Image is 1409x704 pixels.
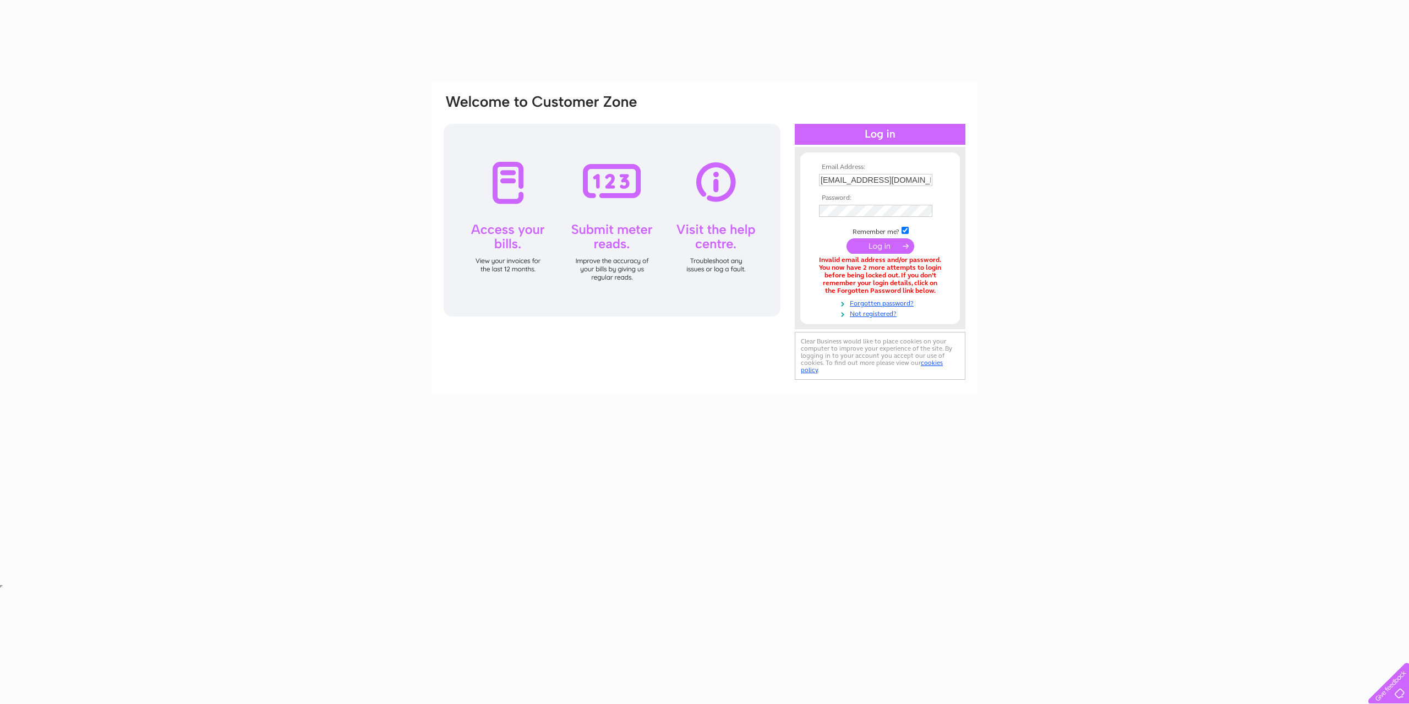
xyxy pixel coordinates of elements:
[816,194,944,202] th: Password:
[819,257,941,294] div: Invalid email address and/or password. You now have 2 more attempts to login before being locked ...
[847,238,914,254] input: Submit
[819,308,944,318] a: Not registered?
[819,297,944,308] a: Forgotten password?
[816,225,944,236] td: Remember me?
[795,332,965,380] div: Clear Business would like to place cookies on your computer to improve your experience of the sit...
[816,163,944,171] th: Email Address:
[801,359,943,374] a: cookies policy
